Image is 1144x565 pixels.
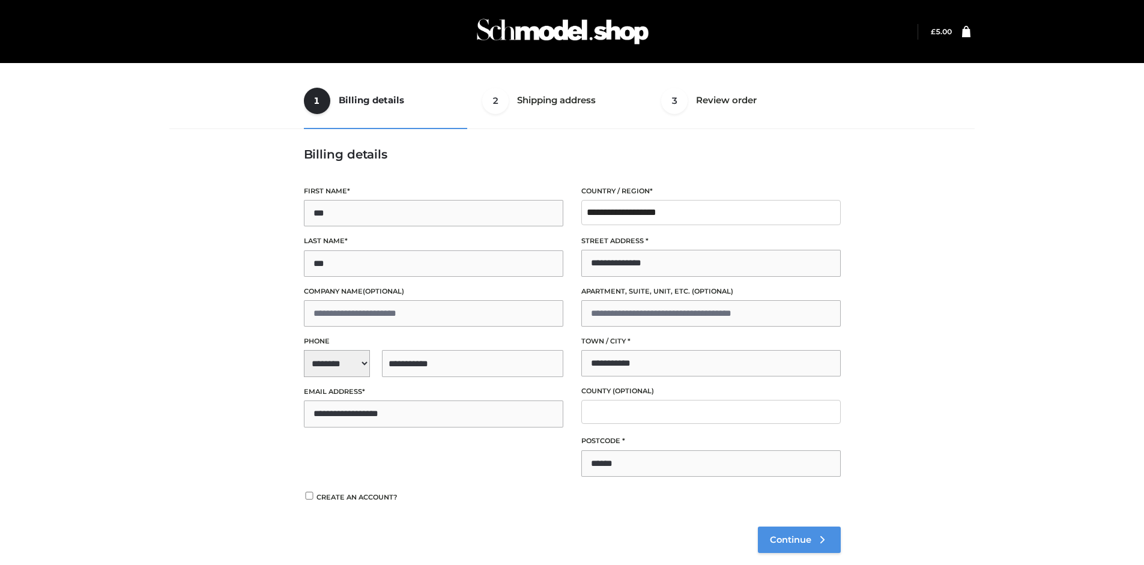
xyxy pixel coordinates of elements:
label: Town / City [581,336,841,347]
label: Email address [304,386,563,397]
label: County [581,385,841,397]
label: Company name [304,286,563,297]
label: Street address [581,235,841,247]
input: Create an account? [304,492,315,500]
label: Country / Region [581,186,841,197]
a: £5.00 [931,27,952,36]
span: Continue [770,534,811,545]
img: Schmodel Admin 964 [473,8,653,55]
span: (optional) [692,287,733,295]
label: Last name [304,235,563,247]
a: Continue [758,527,841,553]
label: Postcode [581,435,841,447]
span: (optional) [613,387,654,395]
span: Create an account? [316,493,398,501]
span: £ [931,27,936,36]
label: Apartment, suite, unit, etc. [581,286,841,297]
h3: Billing details [304,147,841,162]
label: First name [304,186,563,197]
bdi: 5.00 [931,27,952,36]
span: (optional) [363,287,404,295]
label: Phone [304,336,563,347]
